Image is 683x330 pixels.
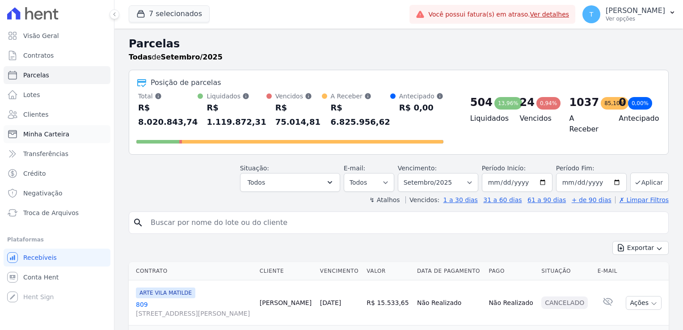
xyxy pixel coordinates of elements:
[485,262,538,280] th: Pago
[4,66,110,84] a: Parcelas
[320,299,341,306] a: [DATE]
[541,296,588,309] div: Cancelado
[4,125,110,143] a: Minha Carteira
[494,97,522,110] div: 13,96%
[256,262,316,280] th: Cliente
[23,273,59,282] span: Conta Hent
[331,92,390,101] div: A Receber
[207,92,266,101] div: Liquidados
[240,173,340,192] button: Todos
[23,71,49,80] span: Parcelas
[161,53,223,61] strong: Setembro/2025
[363,262,413,280] th: Valor
[344,165,366,172] label: E-mail:
[4,47,110,64] a: Contratos
[520,95,535,110] div: 24
[363,280,413,326] td: R$ 15.533,65
[129,262,256,280] th: Contrato
[23,149,68,158] span: Transferências
[275,101,322,129] div: R$ 75.014,81
[399,92,443,101] div: Antecipado
[7,234,107,245] div: Plataformas
[4,165,110,182] a: Crédito
[628,97,652,110] div: 0,00%
[136,288,195,298] span: ARTE VILA MATILDE
[405,196,439,203] label: Vencidos:
[145,214,665,232] input: Buscar por nome do lote ou do cliente
[23,31,59,40] span: Visão Geral
[23,208,79,217] span: Troca de Arquivos
[23,90,40,99] span: Lotes
[207,101,266,129] div: R$ 1.119.872,31
[331,101,390,129] div: R$ 6.825.956,62
[4,204,110,222] a: Troca de Arquivos
[136,309,253,318] span: [STREET_ADDRESS][PERSON_NAME]
[619,95,626,110] div: 0
[536,97,561,110] div: 0,94%
[23,110,48,119] span: Clientes
[483,196,522,203] a: 31 a 60 dias
[23,169,46,178] span: Crédito
[129,52,223,63] p: de
[138,92,198,101] div: Total
[530,11,569,18] a: Ver detalhes
[606,15,665,22] p: Ver opções
[556,164,627,173] label: Período Fim:
[615,196,669,203] a: ✗ Limpar Filtros
[569,113,604,135] h4: A Receber
[606,6,665,15] p: [PERSON_NAME]
[520,113,555,124] h4: Vencidos
[601,97,628,110] div: 85,10%
[612,241,669,255] button: Exportar
[275,92,322,101] div: Vencidos
[470,95,493,110] div: 504
[413,262,485,280] th: Data de Pagamento
[572,196,611,203] a: + de 90 dias
[4,249,110,267] a: Recebíveis
[240,165,269,172] label: Situação:
[151,77,221,88] div: Posição de parcelas
[527,196,566,203] a: 61 a 90 dias
[23,253,57,262] span: Recebíveis
[316,262,363,280] th: Vencimento
[594,262,622,280] th: E-mail
[575,2,683,27] button: T [PERSON_NAME] Ver opções
[136,300,253,318] a: 809[STREET_ADDRESS][PERSON_NAME]
[129,36,669,52] h2: Parcelas
[569,95,599,110] div: 1037
[129,53,152,61] strong: Todas
[630,173,669,192] button: Aplicar
[619,113,654,124] h4: Antecipado
[129,5,210,22] button: 7 selecionados
[4,184,110,202] a: Negativação
[428,10,569,19] span: Você possui fatura(s) em atraso.
[248,177,265,188] span: Todos
[413,280,485,326] td: Não Realizado
[470,113,506,124] h4: Liquidados
[23,189,63,198] span: Negativação
[485,280,538,326] td: Não Realizado
[626,296,662,310] button: Ações
[133,217,143,228] i: search
[138,101,198,129] div: R$ 8.020.843,74
[482,165,526,172] label: Período Inicío:
[369,196,400,203] label: ↯ Atalhos
[4,145,110,163] a: Transferências
[398,165,437,172] label: Vencimento:
[4,106,110,123] a: Clientes
[4,86,110,104] a: Lotes
[443,196,478,203] a: 1 a 30 dias
[538,262,594,280] th: Situação
[23,51,54,60] span: Contratos
[23,130,69,139] span: Minha Carteira
[4,27,110,45] a: Visão Geral
[590,11,594,17] span: T
[256,280,316,326] td: [PERSON_NAME]
[4,268,110,286] a: Conta Hent
[399,101,443,115] div: R$ 0,00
